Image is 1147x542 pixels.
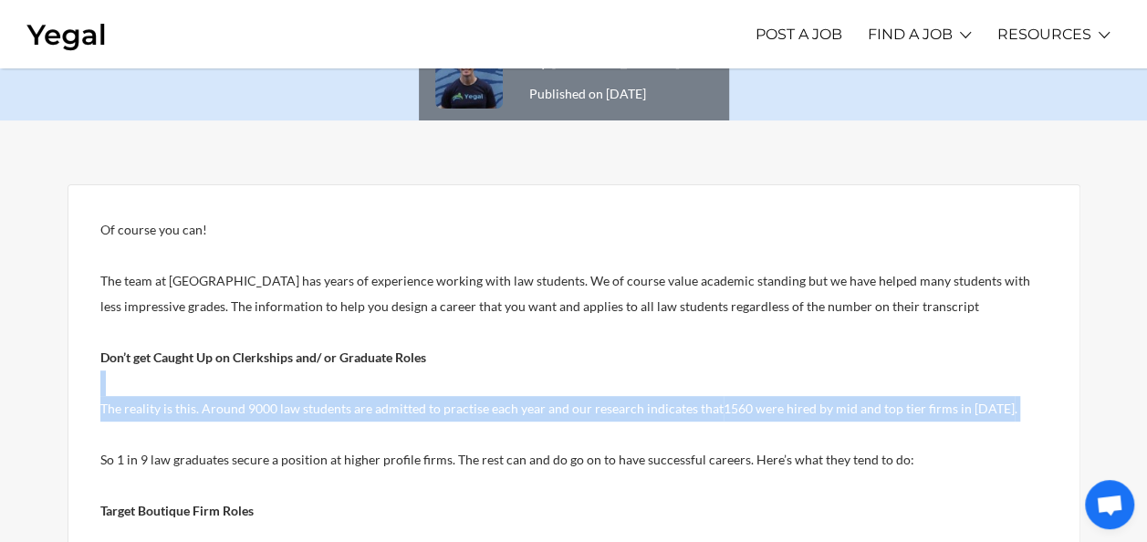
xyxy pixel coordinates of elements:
span: Of course you can! [100,222,207,237]
a: POST A JOB [756,9,842,59]
div: Open chat [1085,480,1134,529]
span: So 1 in 9 law graduates secure a position at higher profile firms. The rest can and do go on to h... [100,452,914,467]
a: 1560 were hired by mid and top tier firms in [DATE] [724,401,1015,416]
span: The reality is this. Around 9000 law students are admitted to practise each year and our research... [100,401,724,416]
a: FIND A JOB [868,9,953,59]
span: The team at [GEOGRAPHIC_DATA] has years of experience working with law students. We of course val... [100,273,1030,314]
img: Photo [433,38,506,111]
a: RESOURCES [997,9,1091,59]
span: . [1015,401,1017,416]
b: Don’t get Caught Up on Clerkships and/ or Graduate Roles [100,349,426,365]
span: Published on [DATE] [529,50,680,101]
b: Target Boutique Firm Roles [100,503,254,518]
